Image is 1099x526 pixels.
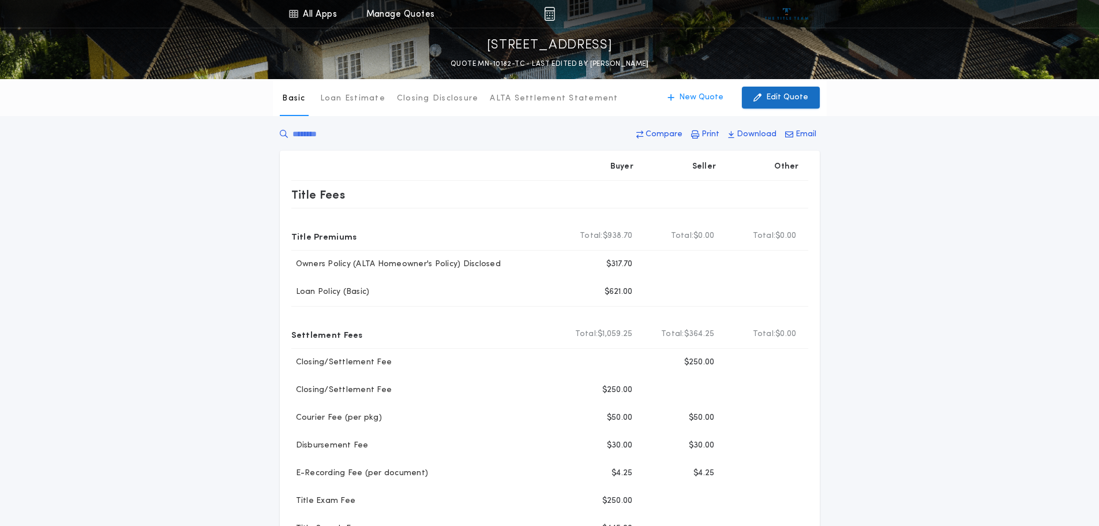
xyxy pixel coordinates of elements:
[490,93,618,105] p: ALTA Settlement Statement
[782,124,820,145] button: Email
[693,230,714,242] span: $0.00
[737,129,777,140] p: Download
[689,440,715,452] p: $30.00
[291,259,501,270] p: Owners Policy (ALTA Homeowner's Policy) Disclosed
[775,329,796,340] span: $0.00
[291,468,429,479] p: E-Recording Fee (per document)
[612,468,632,479] p: $4.25
[487,36,613,55] p: [STREET_ADDRESS]
[607,440,633,452] p: $30.00
[689,412,715,424] p: $50.00
[692,161,717,173] p: Seller
[702,129,719,140] p: Print
[397,93,479,105] p: Closing Disclosure
[544,7,555,21] img: img
[742,87,820,109] button: Edit Quote
[646,129,682,140] p: Compare
[320,93,385,105] p: Loan Estimate
[684,329,715,340] span: $364.25
[766,92,808,103] p: Edit Quote
[661,329,684,340] b: Total:
[684,357,715,368] p: $250.00
[765,8,808,20] img: vs-icon
[688,124,723,145] button: Print
[291,495,356,507] p: Title Exam Fee
[451,58,648,70] p: QUOTE MN-10182-TC - LAST EDITED BY [PERSON_NAME]
[291,325,363,344] p: Settlement Fees
[671,230,694,242] b: Total:
[693,468,714,479] p: $4.25
[575,329,598,340] b: Total:
[753,230,776,242] b: Total:
[291,412,382,424] p: Courier Fee (per pkg)
[291,440,369,452] p: Disbursement Fee
[753,329,776,340] b: Total:
[598,329,632,340] span: $1,059.25
[291,286,370,298] p: Loan Policy (Basic)
[603,230,633,242] span: $938.70
[607,412,633,424] p: $50.00
[796,129,816,140] p: Email
[602,495,633,507] p: $250.00
[774,161,798,173] p: Other
[291,385,392,396] p: Closing/Settlement Fee
[725,124,780,145] button: Download
[610,161,633,173] p: Buyer
[291,357,392,368] p: Closing/Settlement Fee
[580,230,603,242] b: Total:
[602,385,633,396] p: $250.00
[775,230,796,242] span: $0.00
[291,227,357,245] p: Title Premiums
[633,124,686,145] button: Compare
[291,185,346,204] p: Title Fees
[605,286,633,298] p: $621.00
[606,259,633,270] p: $317.70
[282,93,305,105] p: Basic
[656,87,735,109] button: New Quote
[679,92,723,103] p: New Quote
